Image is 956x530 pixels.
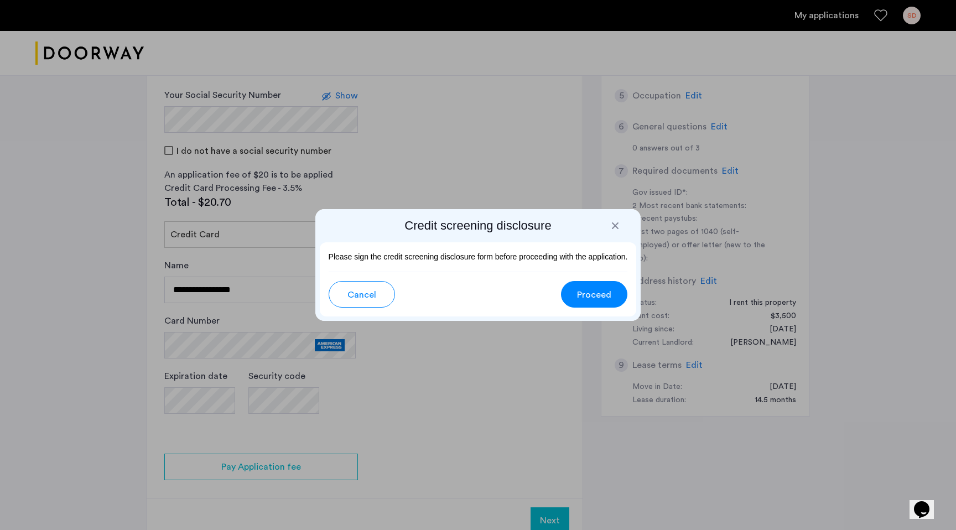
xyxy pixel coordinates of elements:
[347,288,376,302] span: Cancel
[577,288,611,302] span: Proceed
[329,251,628,263] p: Please sign the credit screening disclosure form before proceeding with the application.
[329,281,395,308] button: button
[910,486,945,519] iframe: chat widget
[561,281,627,308] button: button
[320,218,637,233] h2: Credit screening disclosure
